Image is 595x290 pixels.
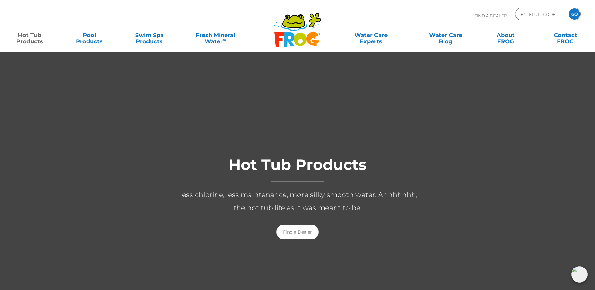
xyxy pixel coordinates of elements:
[333,29,409,41] a: Water CareExperts
[422,29,469,41] a: Water CareBlog
[571,266,588,283] img: openIcon
[173,188,423,215] p: Less chlorine, less maintenance, more silky smooth water. Ahhhhhhh, the hot tub life as it was me...
[474,8,507,23] p: Find A Dealer
[66,29,113,41] a: PoolProducts
[276,225,319,239] a: Find a Dealer
[569,8,580,20] input: GO
[520,10,562,19] input: Zip Code Form
[186,29,244,41] a: Fresh MineralWater∞
[482,29,529,41] a: AboutFROG
[223,37,226,42] sup: ∞
[126,29,173,41] a: Swim SpaProducts
[542,29,589,41] a: ContactFROG
[6,29,53,41] a: Hot TubProducts
[173,157,423,182] h1: Hot Tub Products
